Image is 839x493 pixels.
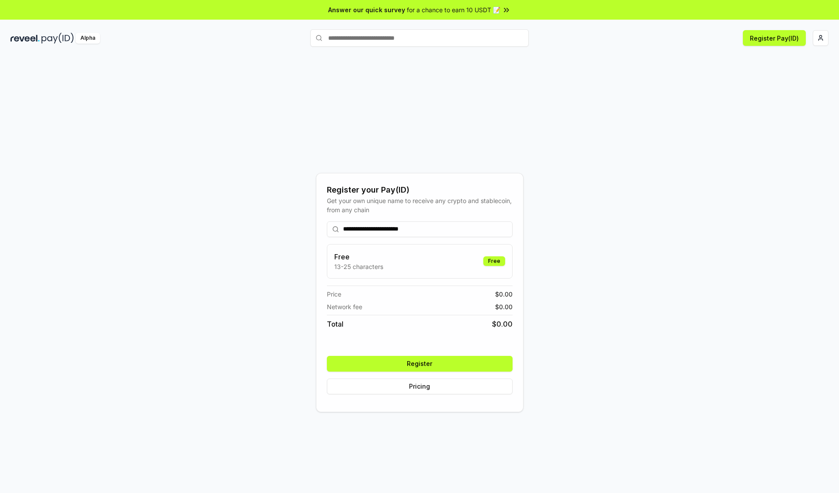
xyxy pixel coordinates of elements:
[495,302,513,311] span: $ 0.00
[334,252,383,262] h3: Free
[743,30,806,46] button: Register Pay(ID)
[334,262,383,271] p: 13-25 characters
[327,379,513,394] button: Pricing
[327,290,341,299] span: Price
[76,33,100,44] div: Alpha
[483,256,505,266] div: Free
[327,356,513,372] button: Register
[10,33,40,44] img: reveel_dark
[327,196,513,214] div: Get your own unique name to receive any crypto and stablecoin, from any chain
[328,5,405,14] span: Answer our quick survey
[327,302,362,311] span: Network fee
[42,33,74,44] img: pay_id
[407,5,500,14] span: for a chance to earn 10 USDT 📝
[327,319,343,329] span: Total
[492,319,513,329] span: $ 0.00
[495,290,513,299] span: $ 0.00
[327,184,513,196] div: Register your Pay(ID)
